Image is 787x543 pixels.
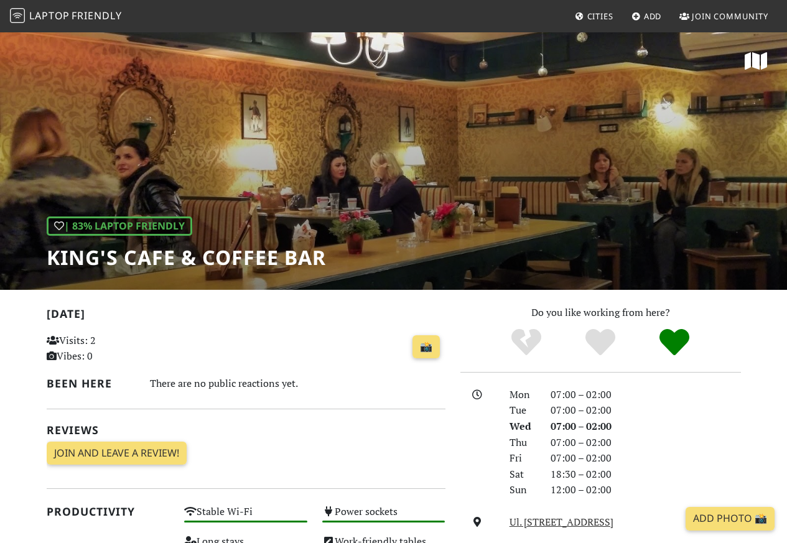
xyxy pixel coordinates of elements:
[150,374,445,392] div: There are no public reactions yet.
[315,503,453,532] div: Power sockets
[502,435,543,451] div: Thu
[502,387,543,403] div: Mon
[47,333,170,364] p: Visits: 2 Vibes: 0
[10,8,25,23] img: LaptopFriendly
[502,466,543,483] div: Sat
[502,419,543,435] div: Wed
[543,450,748,466] div: 07:00 – 02:00
[47,216,192,236] div: | 83% Laptop Friendly
[460,305,741,321] p: Do you like working from here?
[510,515,613,529] a: Ul. [STREET_ADDRESS]
[72,9,121,22] span: Friendly
[570,5,618,27] a: Cities
[637,327,711,358] div: Definitely!
[543,482,748,498] div: 12:00 – 02:00
[10,6,122,27] a: LaptopFriendly LaptopFriendly
[47,377,135,390] h2: Been here
[564,327,638,358] div: Yes
[412,335,440,359] a: 📸
[47,246,326,269] h1: King's Cafe & Coffee Bar
[543,466,748,483] div: 18:30 – 02:00
[692,11,768,22] span: Join Community
[626,5,667,27] a: Add
[29,9,70,22] span: Laptop
[587,11,613,22] span: Cities
[177,503,315,532] div: Stable Wi-Fi
[543,402,748,419] div: 07:00 – 02:00
[490,327,564,358] div: No
[502,482,543,498] div: Sun
[686,507,775,531] a: Add Photo 📸
[502,402,543,419] div: Tue
[674,5,773,27] a: Join Community
[47,442,187,465] a: Join and leave a review!
[47,307,445,325] h2: [DATE]
[543,387,748,403] div: 07:00 – 02:00
[543,419,748,435] div: 07:00 – 02:00
[644,11,662,22] span: Add
[47,424,445,437] h2: Reviews
[47,505,170,518] h2: Productivity
[543,435,748,451] div: 07:00 – 02:00
[502,450,543,466] div: Fri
